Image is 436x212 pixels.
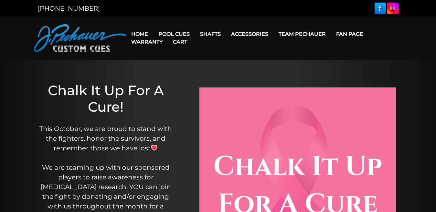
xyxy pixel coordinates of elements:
a: Home [126,26,153,42]
a: Accessories [226,26,273,42]
a: Team Pechauer [273,26,331,42]
a: Warranty [126,34,168,50]
a: [PHONE_NUMBER] [38,5,100,12]
img: Pechauer Custom Cues [34,24,126,52]
img: 💗 [151,145,157,151]
h1: Chalk It Up For A Cure! [36,82,175,115]
a: Pool Cues [153,26,195,42]
a: Shafts [195,26,226,42]
a: Cart [168,34,192,50]
a: Fan Page [331,26,368,42]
